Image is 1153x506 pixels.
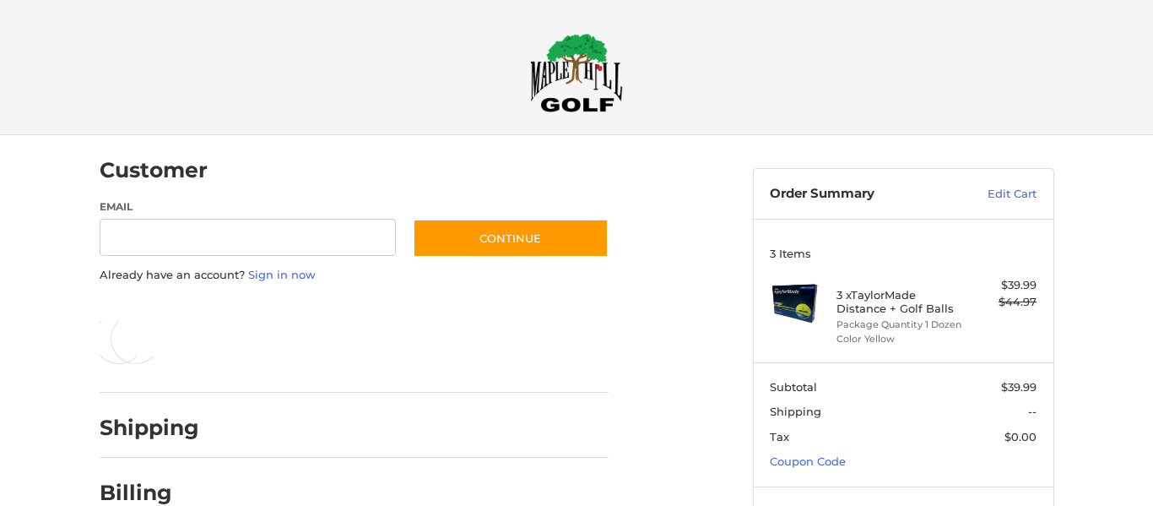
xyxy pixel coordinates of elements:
h4: 3 x TaylorMade Distance + Golf Balls [836,288,966,316]
li: Package Quantity 1 Dozen [836,318,966,332]
a: Sign in now [248,268,316,281]
h2: Shipping [100,415,199,441]
span: -- [1028,405,1037,418]
p: Already have an account? [100,267,609,284]
div: $39.99 [970,277,1037,294]
label: Email [100,199,397,215]
a: Edit Cart [951,186,1037,203]
span: Shipping [770,405,821,418]
h3: Order Summary [770,186,951,203]
button: Continue [413,219,609,258]
img: Maple Hill Golf [530,33,623,112]
span: Tax [770,430,789,443]
span: $39.99 [1001,380,1037,394]
span: $0.00 [1004,430,1037,443]
li: Color Yellow [836,332,966,346]
span: Subtotal [770,380,817,394]
h2: Customer [100,157,208,183]
h3: 3 Items [770,247,1037,260]
div: $44.97 [970,294,1037,311]
h2: Billing [100,480,198,506]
